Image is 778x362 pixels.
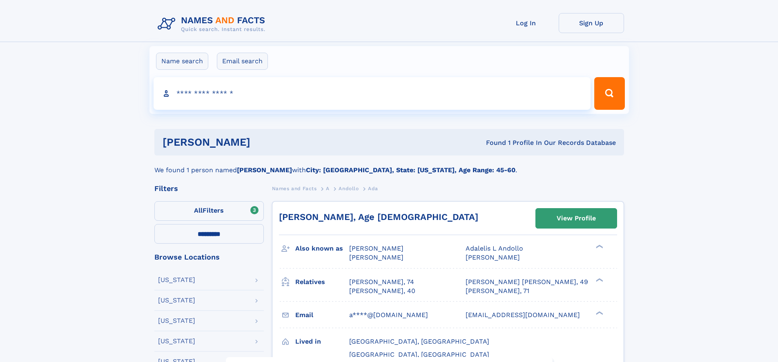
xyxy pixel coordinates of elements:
[349,278,414,286] a: [PERSON_NAME], 74
[594,77,624,110] button: Search Button
[594,310,604,315] div: ❯
[237,166,292,174] b: [PERSON_NAME]
[594,277,604,282] div: ❯
[559,13,624,33] a: Sign Up
[339,186,359,191] span: Andollo
[493,13,559,33] a: Log In
[154,201,264,221] label: Filters
[154,185,264,192] div: Filters
[272,183,317,193] a: Names and Facts
[295,335,349,349] h3: Lived in
[158,318,195,324] div: [US_STATE]
[156,53,208,70] label: Name search
[217,53,268,70] label: Email search
[326,186,330,191] span: A
[326,183,330,193] a: A
[594,244,604,249] div: ❯
[163,137,368,147] h1: [PERSON_NAME]
[466,286,529,295] a: [PERSON_NAME], 71
[158,277,195,283] div: [US_STATE]
[536,209,617,228] a: View Profile
[349,351,489,358] span: [GEOGRAPHIC_DATA], [GEOGRAPHIC_DATA]
[349,286,415,295] a: [PERSON_NAME], 40
[306,166,515,174] b: City: [GEOGRAPHIC_DATA], State: [US_STATE], Age Range: 45-60
[295,242,349,255] h3: Also known as
[557,209,596,228] div: View Profile
[194,207,203,214] span: All
[466,278,588,286] a: [PERSON_NAME] [PERSON_NAME], 49
[279,212,478,222] a: [PERSON_NAME], Age [DEMOGRAPHIC_DATA]
[154,155,624,175] div: We found 1 person named with .
[368,186,378,191] span: Ada
[466,253,520,261] span: [PERSON_NAME]
[466,244,523,252] span: Adalelis L Andollo
[154,253,264,261] div: Browse Locations
[154,13,272,35] img: Logo Names and Facts
[349,338,489,345] span: [GEOGRAPHIC_DATA], [GEOGRAPHIC_DATA]
[349,244,403,252] span: [PERSON_NAME]
[158,297,195,304] div: [US_STATE]
[349,253,403,261] span: [PERSON_NAME]
[295,275,349,289] h3: Relatives
[295,308,349,322] h3: Email
[466,311,580,319] span: [EMAIL_ADDRESS][DOMAIN_NAME]
[339,183,359,193] a: Andollo
[154,77,591,110] input: search input
[368,138,616,147] div: Found 1 Profile In Our Records Database
[158,338,195,344] div: [US_STATE]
